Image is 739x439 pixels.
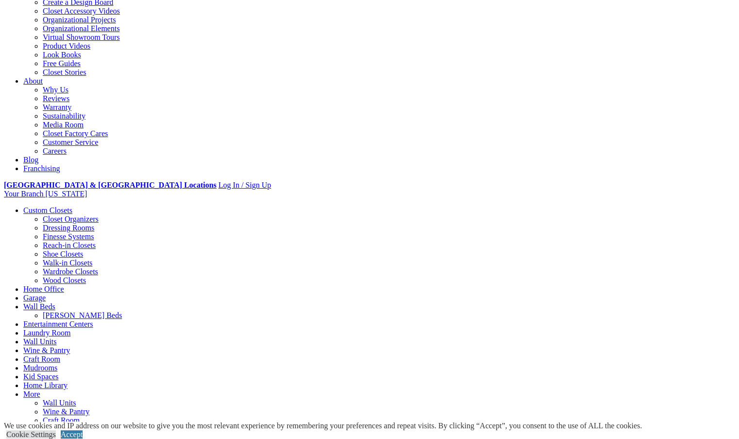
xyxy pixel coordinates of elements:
[23,206,72,214] a: Custom Closets
[43,33,120,41] a: Virtual Showroom Tours
[45,190,87,198] span: [US_STATE]
[43,94,69,103] a: Reviews
[43,416,80,424] a: Craft Room
[23,329,70,337] a: Laundry Room
[43,138,98,146] a: Customer Service
[43,7,120,15] a: Closet Accessory Videos
[43,112,86,120] a: Sustainability
[23,346,70,354] a: Wine & Pantry
[23,302,55,311] a: Wall Beds
[4,190,87,198] a: Your Branch [US_STATE]
[61,430,83,439] a: Accept
[43,259,92,267] a: Walk-in Closets
[23,337,56,346] a: Wall Units
[43,68,86,76] a: Closet Stories
[43,399,76,407] a: Wall Units
[23,372,58,381] a: Kid Spaces
[43,121,84,129] a: Media Room
[43,59,81,68] a: Free Guides
[23,294,46,302] a: Garage
[43,224,94,232] a: Dressing Rooms
[43,129,108,138] a: Closet Factory Cares
[43,24,120,33] a: Organizational Elements
[43,42,90,50] a: Product Videos
[43,86,69,94] a: Why Us
[23,364,57,372] a: Mudrooms
[43,51,81,59] a: Look Books
[43,16,116,24] a: Organizational Projects
[218,181,271,189] a: Log In / Sign Up
[23,381,68,389] a: Home Library
[43,232,94,241] a: Finesse Systems
[43,250,83,258] a: Shoe Closets
[23,320,93,328] a: Entertainment Centers
[4,181,216,189] a: [GEOGRAPHIC_DATA] & [GEOGRAPHIC_DATA] Locations
[23,164,60,173] a: Franchising
[23,77,43,85] a: About
[4,190,43,198] span: Your Branch
[23,285,64,293] a: Home Office
[43,103,71,111] a: Warranty
[43,267,98,276] a: Wardrobe Closets
[43,407,89,416] a: Wine & Pantry
[43,147,67,155] a: Careers
[43,241,96,249] a: Reach-in Closets
[23,355,60,363] a: Craft Room
[43,215,99,223] a: Closet Organizers
[4,421,642,430] div: We use cookies and IP address on our website to give you the most relevant experience by remember...
[23,390,40,398] a: More menu text will display only on big screen
[23,156,38,164] a: Blog
[43,276,86,284] a: Wood Closets
[43,311,122,319] a: [PERSON_NAME] Beds
[6,430,56,439] a: Cookie Settings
